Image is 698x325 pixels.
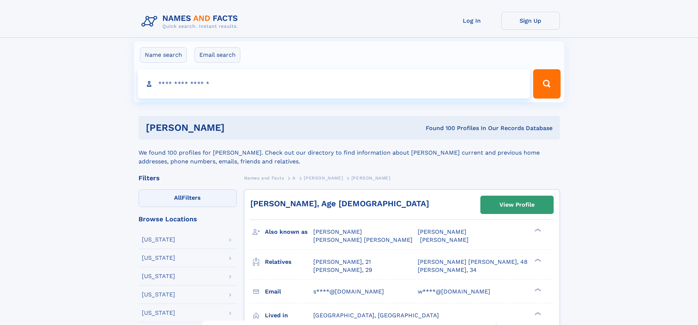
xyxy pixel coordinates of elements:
[533,69,560,99] button: Search Button
[139,175,237,181] div: Filters
[418,228,466,235] span: [PERSON_NAME]
[174,194,182,201] span: All
[265,256,313,268] h3: Relatives
[292,176,296,181] span: A
[265,309,313,322] h3: Lived in
[418,266,477,274] a: [PERSON_NAME], 34
[139,216,237,222] div: Browse Locations
[533,311,542,316] div: ❯
[142,273,175,279] div: [US_STATE]
[533,287,542,292] div: ❯
[418,258,528,266] a: [PERSON_NAME] [PERSON_NAME], 48
[244,173,284,182] a: Names and Facts
[533,228,542,233] div: ❯
[313,228,362,235] span: [PERSON_NAME]
[142,310,175,316] div: [US_STATE]
[313,312,439,319] span: [GEOGRAPHIC_DATA], [GEOGRAPHIC_DATA]
[420,236,469,243] span: [PERSON_NAME]
[250,199,429,208] a: [PERSON_NAME], Age [DEMOGRAPHIC_DATA]
[146,123,325,132] h1: [PERSON_NAME]
[142,292,175,298] div: [US_STATE]
[265,285,313,298] h3: Email
[142,237,175,243] div: [US_STATE]
[443,12,501,30] a: Log In
[304,173,343,182] a: [PERSON_NAME]
[140,47,187,63] label: Name search
[139,189,237,207] label: Filters
[138,69,530,99] input: search input
[499,196,535,213] div: View Profile
[313,266,372,274] a: [PERSON_NAME], 29
[265,226,313,238] h3: Also known as
[351,176,391,181] span: [PERSON_NAME]
[195,47,240,63] label: Email search
[304,176,343,181] span: [PERSON_NAME]
[142,255,175,261] div: [US_STATE]
[292,173,296,182] a: A
[313,258,371,266] a: [PERSON_NAME], 21
[501,12,560,30] a: Sign Up
[139,12,244,32] img: Logo Names and Facts
[481,196,553,214] a: View Profile
[325,124,553,132] div: Found 100 Profiles In Our Records Database
[139,140,560,166] div: We found 100 profiles for [PERSON_NAME]. Check out our directory to find information about [PERSO...
[533,258,542,262] div: ❯
[313,236,413,243] span: [PERSON_NAME] [PERSON_NAME]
